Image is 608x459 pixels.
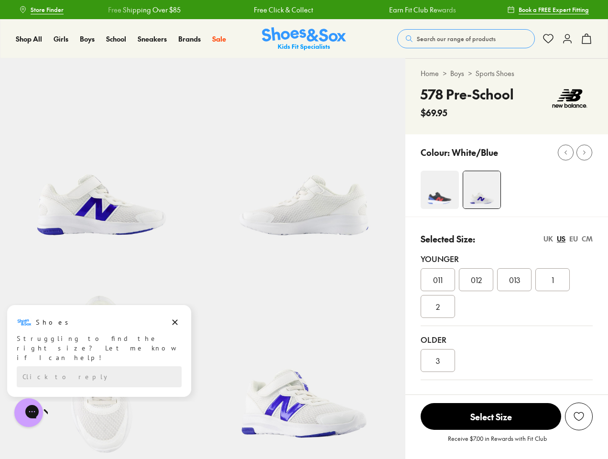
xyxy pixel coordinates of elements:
[19,1,64,18] a: Store Finder
[138,34,167,44] a: Sneakers
[547,84,593,113] img: Vendor logo
[80,34,95,44] a: Boys
[421,253,593,264] div: Younger
[421,146,450,159] p: Colour:
[452,146,498,159] p: White/Blue
[421,171,459,209] img: 4-551827_1
[397,29,535,48] button: Search our range of products
[421,68,439,78] a: Home
[448,434,547,451] p: Receive $7.00 in Rewards with Fit Club
[569,234,578,244] div: EU
[552,274,554,285] span: 1
[433,274,443,285] span: 011
[17,30,182,59] div: Struggling to find the right size? Let me know if I can help!
[262,27,346,51] img: SNS_Logo_Responsive.svg
[421,68,593,78] div: > >
[7,1,191,93] div: Campaign message
[421,84,514,104] h4: 578 Pre-School
[36,14,74,23] h3: Shoes
[421,232,475,245] p: Selected Size:
[557,234,565,244] div: US
[389,5,456,15] a: Earn Fit Club Rewards
[108,5,181,15] a: Free Shipping Over $85
[509,274,520,285] span: 013
[168,12,182,25] button: Dismiss campaign
[212,34,226,44] a: Sale
[543,234,553,244] div: UK
[582,234,593,244] div: CM
[463,171,500,208] img: 4-551822_1
[450,68,464,78] a: Boys
[31,5,64,14] span: Store Finder
[54,34,68,44] a: Girls
[417,34,496,43] span: Search our range of products
[476,68,514,78] a: Sports Shoes
[436,301,440,312] span: 2
[519,5,589,14] span: Book a FREE Expert Fitting
[17,63,182,84] div: Reply to the campaigns
[10,395,48,430] iframe: Gorgias live chat messenger
[178,34,201,44] a: Brands
[262,27,346,51] a: Shoes & Sox
[507,1,589,18] a: Book a FREE Expert Fitting
[254,5,313,15] a: Free Click & Collect
[421,403,561,430] button: Select Size
[16,34,42,44] a: Shop All
[203,58,405,261] img: 5-551823_1
[421,106,447,119] span: $69.95
[421,334,593,345] div: Older
[17,11,32,26] img: Shoes logo
[565,403,593,430] button: Add to Wishlist
[106,34,126,44] a: School
[436,355,440,366] span: 3
[471,274,482,285] span: 012
[7,11,191,59] div: Message from Shoes. Struggling to find the right size? Let me know if I can help!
